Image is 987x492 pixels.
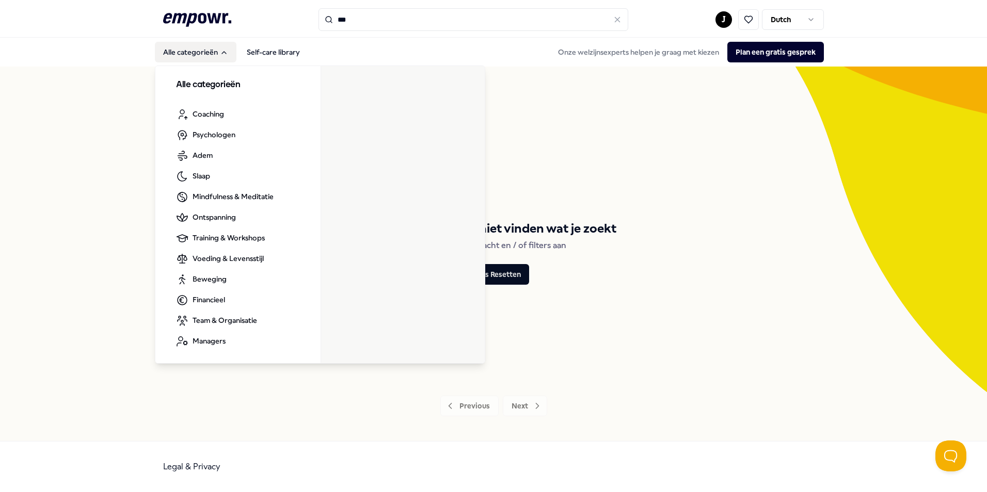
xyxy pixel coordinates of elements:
span: Voeding & Levensstijl [193,253,264,264]
a: Beweging [168,269,235,290]
span: Managers [193,335,226,347]
a: Slaap [168,166,218,187]
span: Beweging [193,273,227,285]
a: Legal & Privacy [163,462,220,471]
a: Training & Workshops [168,228,273,249]
div: We kunnen helaas niet vinden wat je zoekt [371,219,616,238]
span: Coaching [193,108,224,120]
a: Ontspanning [168,207,244,228]
span: Slaap [193,170,210,182]
a: Self-care library [238,42,308,62]
nav: Main [155,42,308,62]
h3: Alle categorieën [176,78,300,92]
span: Financieel [193,294,225,305]
span: Training & Workshops [193,232,265,243]
iframe: Help Scout Beacon - Open [935,440,966,471]
a: Team & Organisatie [168,310,265,331]
button: Filters Resetten [458,264,529,285]
span: Ontspanning [193,211,236,223]
span: Team & Organisatie [193,315,257,326]
input: Search for products, categories or subcategories [319,8,628,31]
div: Alle categorieën [155,66,486,364]
a: Coaching [168,104,232,125]
a: Mindfulness & Meditatie [168,187,282,207]
div: Onze welzijnsexperts helpen je graag met kiezen [550,42,824,62]
span: Mindfulness & Meditatie [193,191,274,202]
a: Managers [168,331,234,352]
span: Psychologen [193,129,235,140]
a: Psychologen [168,125,244,145]
button: J [715,11,732,28]
a: Financieel [168,290,233,310]
button: Plan een gratis gesprek [727,42,824,62]
button: Alle categorieën [155,42,236,62]
span: Adem [193,150,213,161]
a: Voeding & Levensstijl [168,249,272,269]
div: Pas je zoekopdracht en / of filters aan [421,239,566,252]
a: Adem [168,145,221,166]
